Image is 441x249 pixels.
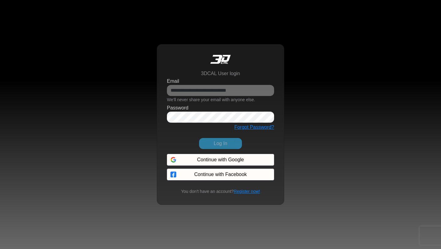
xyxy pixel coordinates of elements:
button: Continue with Facebook [167,169,274,180]
iframe: Botón de Acceder con Google [164,153,277,167]
label: Password [167,104,188,112]
span: Continue with Facebook [194,171,247,178]
a: Forgot Password? [234,124,274,130]
h6: 3DCAL User login [201,71,240,76]
label: Email [167,78,179,85]
small: We'll never share your email with anyone else. [167,97,255,102]
a: Register now! [234,189,260,194]
small: You don't have an account? [177,188,263,195]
